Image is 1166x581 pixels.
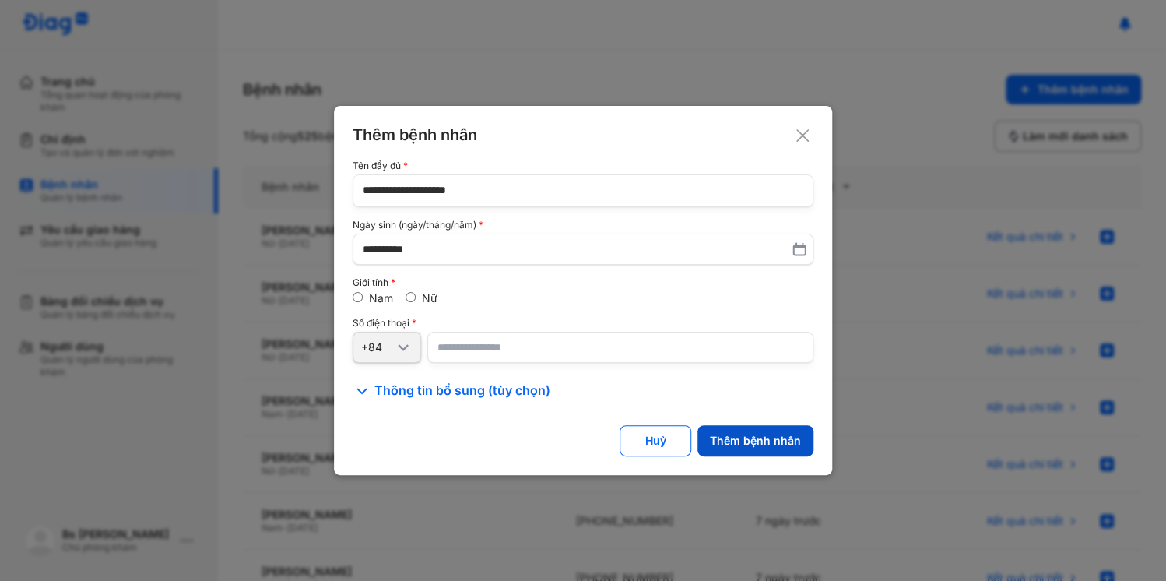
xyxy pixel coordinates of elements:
div: +84 [361,340,394,354]
div: Giới tính [353,277,813,288]
div: Số điện thoại [353,318,813,329]
label: Nam [369,291,393,305]
button: Huỷ [620,425,691,456]
div: Tên đầy đủ [353,160,813,171]
div: Ngày sinh (ngày/tháng/năm) [353,220,813,231]
button: Thêm bệnh nhân [697,425,813,456]
span: Thông tin bổ sung (tùy chọn) [374,382,550,400]
label: Nữ [422,291,437,305]
div: Thêm bệnh nhân [353,125,813,145]
div: Thêm bệnh nhân [710,434,801,448]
